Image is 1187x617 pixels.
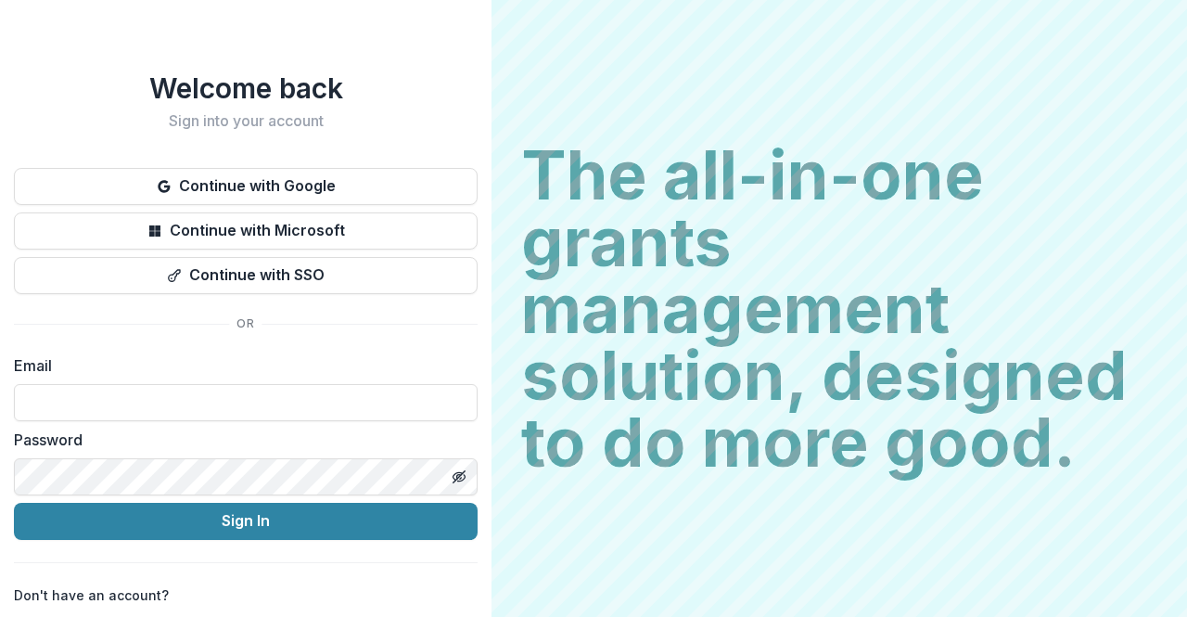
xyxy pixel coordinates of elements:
button: Continue with Google [14,168,478,205]
label: Password [14,429,466,451]
button: Continue with SSO [14,257,478,294]
h2: Sign into your account [14,112,478,130]
button: Continue with Microsoft [14,212,478,250]
button: Sign In [14,503,478,540]
p: Don't have an account? [14,585,169,605]
button: Toggle password visibility [444,462,474,492]
h1: Welcome back [14,71,478,105]
label: Email [14,354,466,377]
